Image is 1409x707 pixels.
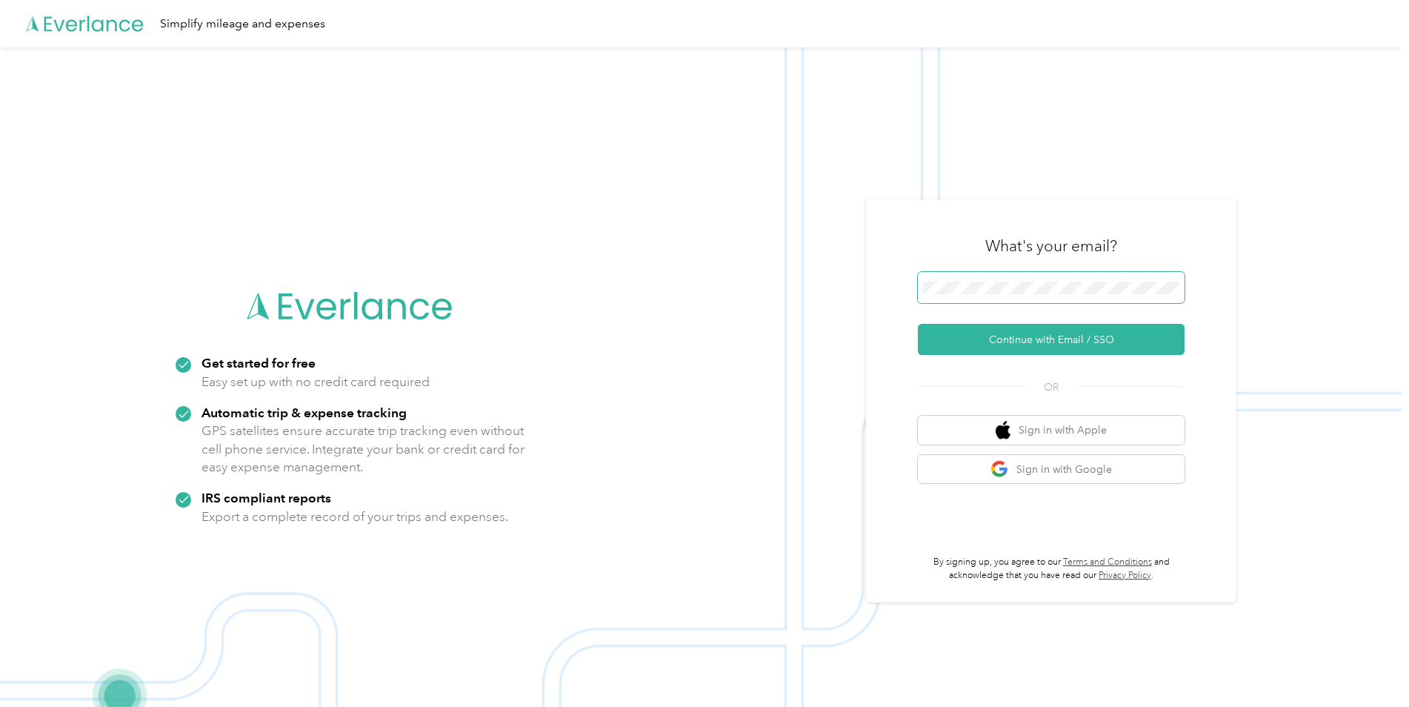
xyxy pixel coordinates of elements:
p: Export a complete record of your trips and expenses. [201,508,508,526]
p: GPS satellites ensure accurate trip tracking even without cell phone service. Integrate your bank... [201,422,525,477]
img: google logo [990,460,1009,479]
img: apple logo [996,421,1010,439]
p: Easy set up with no credit card required [201,373,430,391]
h3: What's your email? [985,236,1117,256]
button: Continue with Email / SSO [918,324,1185,355]
strong: Get started for free [201,355,316,371]
a: Terms and Conditions [1063,557,1152,568]
button: apple logoSign in with Apple [918,416,1185,445]
a: Privacy Policy [1099,570,1151,581]
p: By signing up, you agree to our and acknowledge that you have read our . [918,556,1185,582]
button: google logoSign in with Google [918,455,1185,484]
span: OR [1025,379,1077,395]
div: Simplify mileage and expenses [160,15,325,33]
strong: Automatic trip & expense tracking [201,405,407,420]
strong: IRS compliant reports [201,490,331,505]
